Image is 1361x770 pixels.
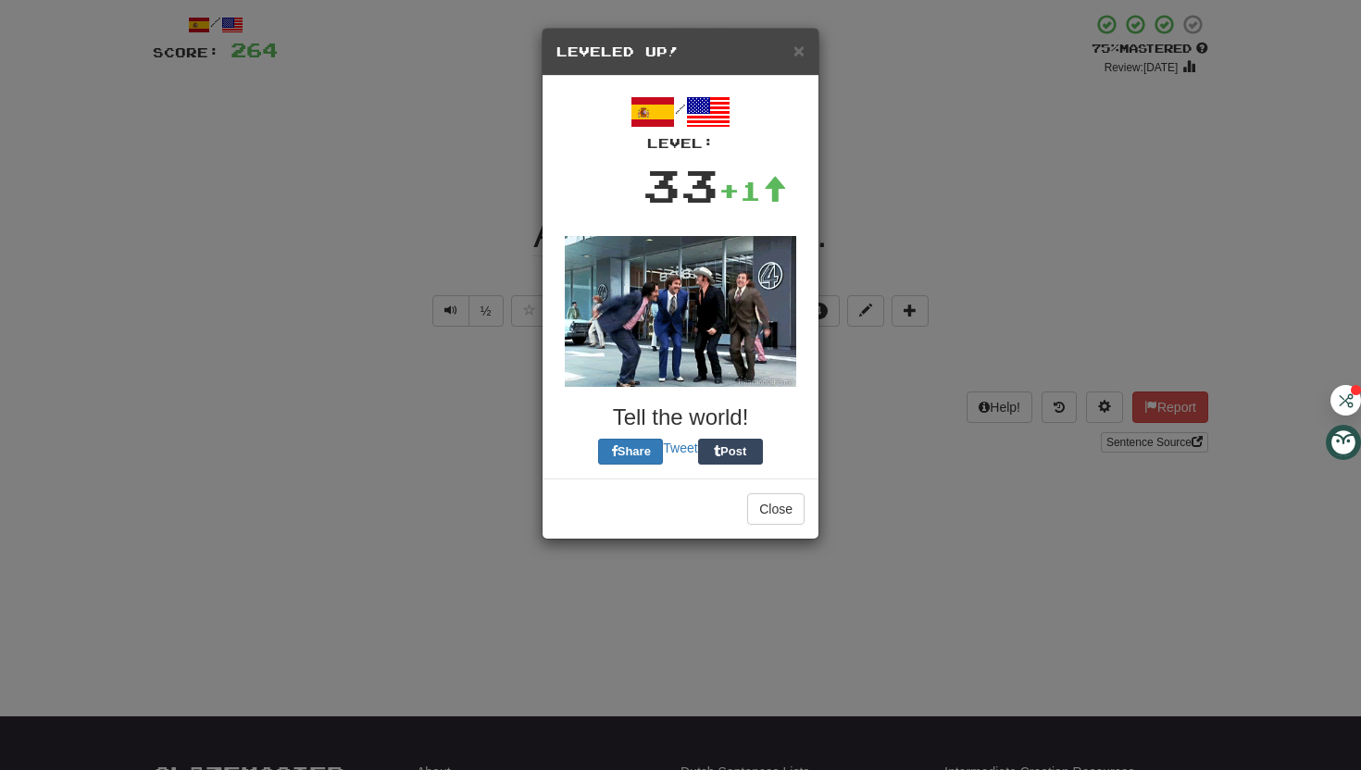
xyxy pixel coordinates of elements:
[643,153,718,217] div: 33
[598,439,663,465] button: Share
[793,40,805,61] span: ×
[747,493,805,525] button: Close
[698,439,763,465] button: Post
[556,90,805,153] div: /
[565,236,796,387] img: anchorman-0f45bd94e4bc77b3e4009f63bd0ea52a2253b4c1438f2773e23d74ae24afd04f.gif
[718,172,787,209] div: +1
[793,41,805,60] button: Close
[556,405,805,429] h3: Tell the world!
[556,134,805,153] div: Level:
[556,43,805,61] h5: Leveled Up!
[663,441,697,455] a: Tweet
